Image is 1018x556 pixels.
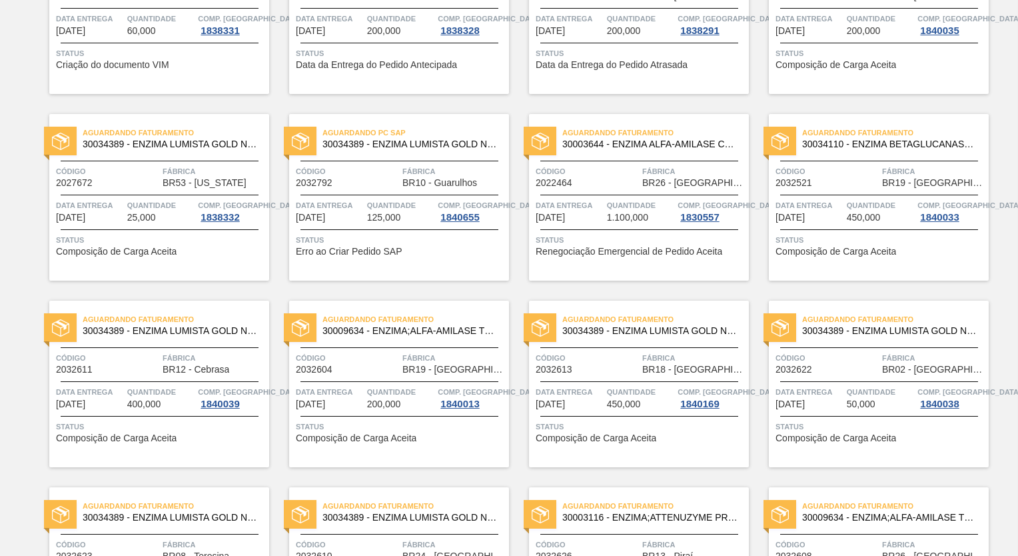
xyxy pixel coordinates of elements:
[163,538,266,551] span: Fábrica
[917,199,985,223] a: Comp. [GEOGRAPHIC_DATA]1840033
[536,385,604,399] span: Data entrega
[562,126,749,139] span: Aguardando Faturamento
[438,399,482,409] div: 1840013
[56,385,124,399] span: Data entrega
[29,301,269,467] a: statusAguardando Faturamento30034389 - ENZIMA LUMISTA GOLD NOVONESIS 25KGCódigo2032611FábricaBR12...
[536,199,604,212] span: Data entrega
[509,114,749,281] a: statusAguardando Faturamento30003644 - ENZIMA ALFA-AMILASE CEREMIX FLEX MALTOGECódigo2022464Fábri...
[198,385,301,399] span: Comp. Carga
[509,301,749,467] a: statusAguardando Faturamento30034389 - ENZIMA LUMISTA GOLD NOVONESIS 25KGCódigo2032613FábricaBR18...
[56,199,124,212] span: Data entrega
[296,433,416,443] span: Composição de Carga Aceita
[127,385,195,399] span: Quantidade
[296,213,325,223] span: 02/10/2025
[775,213,805,223] span: 02/10/2025
[536,420,746,433] span: Status
[678,199,781,212] span: Comp. Carga
[882,351,985,365] span: Fábrica
[642,165,746,178] span: Fábrica
[775,399,805,409] span: 05/10/2025
[847,385,915,399] span: Quantidade
[163,351,266,365] span: Fábrica
[802,513,978,523] span: 30009634 - ENZIMA;ALFA-AMILASE TERMOESTÁVEL;TERMAMY
[438,25,482,36] div: 1838328
[402,351,506,365] span: Fábrica
[438,12,541,25] span: Comp. Carga
[83,499,269,513] span: Aguardando Faturamento
[402,178,477,188] span: BR10 - Guarulhos
[882,538,985,551] span: Fábrica
[269,301,509,467] a: statusAguardando Faturamento30009634 - ENZIMA;ALFA-AMILASE TERMOESTÁVEL;TERMAMYCódigo2032604Fábri...
[127,12,195,25] span: Quantidade
[771,319,789,337] img: status
[607,199,675,212] span: Quantidade
[678,25,722,36] div: 1838291
[198,25,242,36] div: 1838331
[536,60,688,70] span: Data da Entrega do Pedido Atrasada
[296,399,325,409] span: 03/10/2025
[322,499,509,513] span: Aguardando Faturamento
[562,499,749,513] span: Aguardando Faturamento
[296,165,399,178] span: Código
[292,506,309,523] img: status
[56,399,85,409] span: 03/10/2025
[678,399,722,409] div: 1840169
[847,399,875,409] span: 50,000
[296,60,457,70] span: Data da Entrega do Pedido Antecipada
[775,12,843,25] span: Data entrega
[56,420,266,433] span: Status
[642,538,746,551] span: Fábrica
[536,351,639,365] span: Código
[771,133,789,150] img: status
[198,399,242,409] div: 1840039
[367,199,435,212] span: Quantidade
[642,365,746,375] span: BR18 - Pernambuco
[562,313,749,326] span: Aguardando Faturamento
[775,351,879,365] span: Código
[847,26,881,36] span: 200,000
[367,399,401,409] span: 200,000
[367,213,401,223] span: 125,000
[296,247,402,257] span: Erro ao Criar Pedido SAP
[536,178,572,188] span: 2022464
[269,114,509,281] a: statusAguardando PC SAP30034389 - ENZIMA LUMISTA GOLD NOVONESIS 25KGCódigo2032792FábricaBR10 - Gu...
[198,199,301,212] span: Comp. Carga
[678,199,746,223] a: Comp. [GEOGRAPHIC_DATA]1830557
[607,12,675,25] span: Quantidade
[802,326,978,336] span: 30034389 - ENZIMA LUMISTA GOLD NOVONESIS 25KG
[56,365,93,375] span: 2032611
[775,247,896,257] span: Composição de Carga Aceita
[562,326,738,336] span: 30034389 - ENZIMA LUMISTA GOLD NOVONESIS 25KG
[292,133,309,150] img: status
[607,26,641,36] span: 200,000
[56,26,85,36] span: 28/09/2025
[56,351,159,365] span: Código
[438,385,506,409] a: Comp. [GEOGRAPHIC_DATA]1840013
[56,538,159,551] span: Código
[847,213,881,223] span: 450,000
[562,513,738,523] span: 30003116 - ENZIMA;ATTENUZYME PRO;NOVOZYMES;
[367,385,435,399] span: Quantidade
[56,247,177,257] span: Composição de Carga Aceita
[83,326,258,336] span: 30034389 - ENZIMA LUMISTA GOLD NOVONESIS 25KG
[52,506,69,523] img: status
[83,139,258,149] span: 30034389 - ENZIMA LUMISTA GOLD NOVONESIS 25KG
[562,139,738,149] span: 30003644 - ENZIMA ALFA-AMILASE CEREMIX FLEX MALTOGE
[536,233,746,247] span: Status
[83,513,258,523] span: 30034389 - ENZIMA LUMISTA GOLD NOVONESIS 25KG
[438,385,541,399] span: Comp. Carga
[29,114,269,281] a: statusAguardando Faturamento30034389 - ENZIMA LUMISTA GOLD NOVONESIS 25KGCódigo2027672FábricaBR53...
[296,538,399,551] span: Código
[56,433,177,443] span: Composição de Carga Aceita
[917,212,961,223] div: 1840033
[882,178,985,188] span: BR19 - Nova Rio
[802,139,978,149] span: 30034110 - ENZIMA BETAGLUCANASE ULTRAFLO PRIME
[775,47,985,60] span: Status
[882,365,985,375] span: BR02 - Sergipe
[438,212,482,223] div: 1840655
[775,26,805,36] span: 29/09/2025
[296,26,325,36] span: 28/09/2025
[127,213,156,223] span: 25,000
[198,12,266,36] a: Comp. [GEOGRAPHIC_DATA]1838331
[678,212,722,223] div: 1830557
